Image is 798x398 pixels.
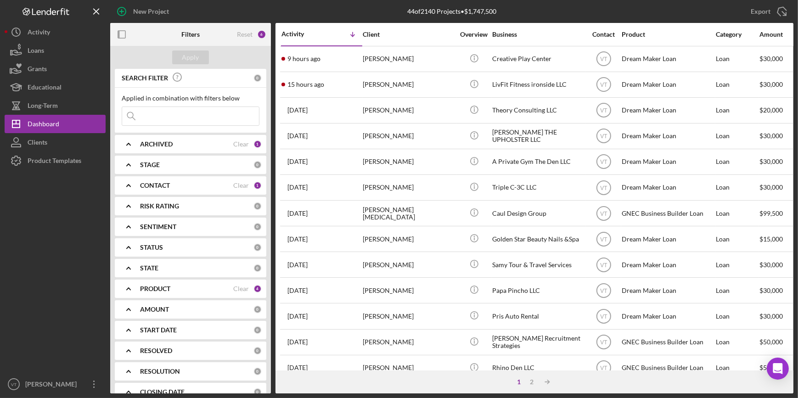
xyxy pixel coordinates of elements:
b: AMOUNT [140,306,169,313]
div: 0 [253,74,262,82]
b: SEARCH FILTER [122,74,168,82]
div: Open Intercom Messenger [767,358,789,380]
b: START DATE [140,326,177,334]
button: Activity [5,23,106,41]
div: Loan [716,150,759,174]
time: 2025-08-11 16:42 [287,210,308,217]
text: VT [600,314,607,320]
div: Golden Star Beauty Nails &Spa [492,227,584,251]
time: 2025-08-15 02:02 [287,55,320,62]
div: Loan [716,356,759,380]
div: [PERSON_NAME] [363,47,455,71]
time: 2025-08-09 15:47 [287,338,308,346]
div: Theory Consulting LLC [492,98,584,123]
div: Loan [716,304,759,328]
div: [PERSON_NAME] [363,356,455,380]
button: Dashboard [5,115,106,133]
div: Reset [237,31,253,38]
button: Export [742,2,793,21]
div: Apply [182,50,199,64]
div: [PERSON_NAME] [363,227,455,251]
text: VT [600,82,607,88]
div: 0 [253,243,262,252]
div: 0 [253,264,262,272]
text: VT [600,262,607,268]
text: VT [600,56,607,62]
b: STAGE [140,161,160,168]
button: Apply [172,50,209,64]
div: Loan [716,175,759,200]
div: Triple C-3C LLC [492,175,584,200]
div: [PERSON_NAME] [363,175,455,200]
div: $50,000 [759,356,794,380]
div: Loan [716,201,759,225]
b: RISK RATING [140,202,179,210]
div: Activity [281,30,322,38]
div: Category [716,31,759,38]
div: GNEC Business Builder Loan [622,201,714,225]
div: Educational [28,78,62,99]
div: [PERSON_NAME] [363,124,455,148]
div: New Project [133,2,169,21]
div: Loan [716,47,759,71]
div: Long-Term [28,96,58,117]
div: $30,000 [759,47,794,71]
div: Grants [28,60,47,80]
div: Dream Maker Loan [622,227,714,251]
time: 2025-08-11 12:06 [287,235,308,243]
div: [PERSON_NAME] THE UPHOLSTER LLC [492,124,584,148]
div: Product Templates [28,151,81,172]
button: Product Templates [5,151,106,170]
div: GNEC Business Builder Loan [622,356,714,380]
div: Dream Maker Loan [622,124,714,148]
b: Filters [181,31,200,38]
div: 2 [525,378,538,386]
b: CONTACT [140,182,170,189]
div: Dream Maker Loan [622,150,714,174]
div: A Private Gym The Den LLC [492,150,584,174]
div: 0 [253,305,262,314]
div: Amount [759,31,794,38]
text: VT [600,236,607,242]
button: Loans [5,41,106,60]
div: Caul Design Group [492,201,584,225]
div: Samy Tour & Travel Services [492,252,584,277]
text: VT [11,382,17,387]
div: Dream Maker Loan [622,73,714,97]
b: RESOLVED [140,347,172,354]
button: Long-Term [5,96,106,115]
time: 2025-08-12 00:41 [287,184,308,191]
div: GNEC Business Builder Loan [622,330,714,354]
div: 44 of 2140 Projects • $1,747,500 [407,8,496,15]
time: 2025-08-08 20:37 [287,364,308,371]
div: LivFit Fitness ironside LLC [492,73,584,97]
text: VT [600,107,607,114]
button: Grants [5,60,106,78]
text: VT [600,287,607,294]
div: [PERSON_NAME] [363,330,455,354]
div: Loans [28,41,44,62]
button: VT[PERSON_NAME] [5,375,106,393]
div: 0 [253,326,262,334]
div: $15,000 [759,227,794,251]
text: VT [600,159,607,165]
b: SENTIMENT [140,223,176,230]
div: Client [363,31,455,38]
div: $30,000 [759,278,794,303]
div: Clear [233,182,249,189]
div: Loan [716,227,759,251]
div: Loan [716,252,759,277]
b: PRODUCT [140,285,170,292]
div: Overview [457,31,491,38]
button: Clients [5,133,106,151]
div: $30,000 [759,175,794,200]
div: [PERSON_NAME] [363,304,455,328]
time: 2025-08-14 19:33 [287,81,324,88]
text: VT [600,339,607,346]
div: Applied in combination with filters below [122,95,259,102]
